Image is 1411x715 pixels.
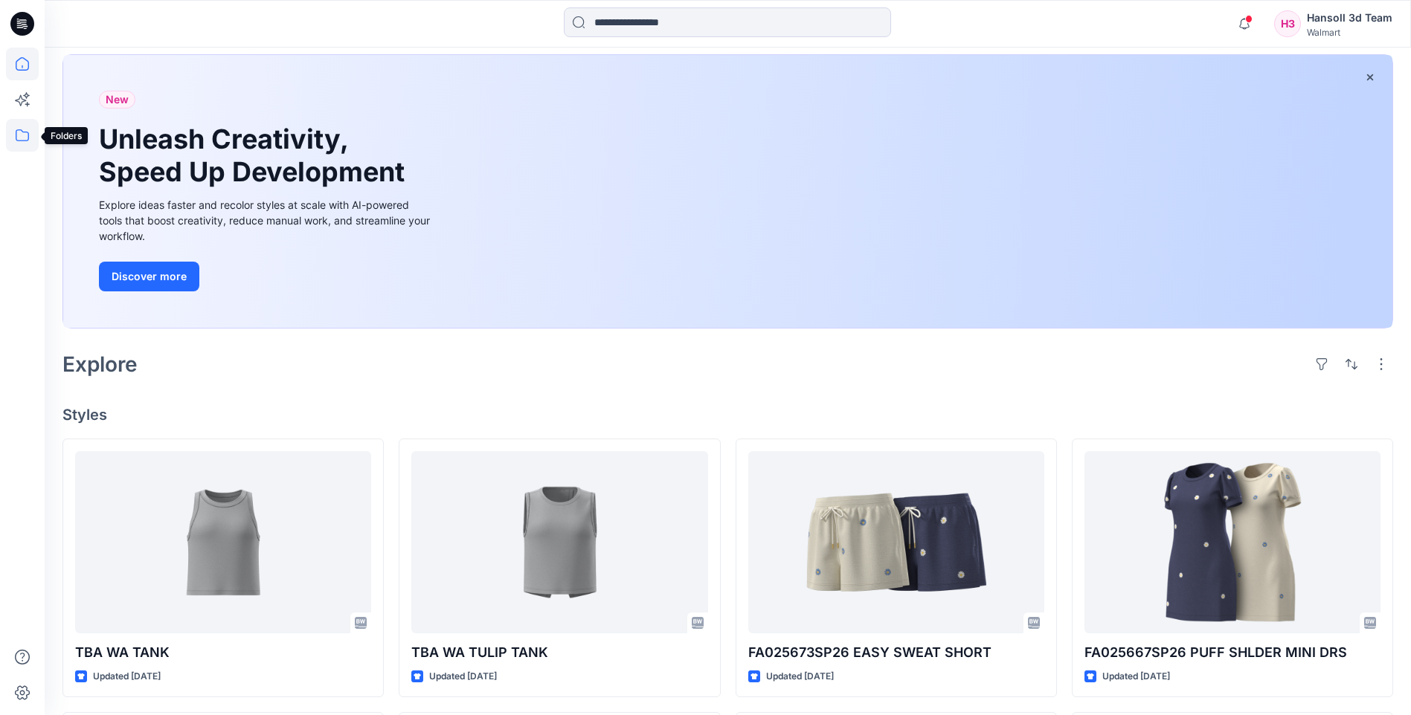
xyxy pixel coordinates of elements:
a: FA025667SP26 PUFF SHLDER MINI DRS [1084,451,1381,633]
p: TBA WA TANK [75,642,371,663]
a: TBA WA TANK [75,451,371,633]
div: Explore ideas faster and recolor styles at scale with AI-powered tools that boost creativity, red... [99,197,434,244]
p: Updated [DATE] [429,669,497,685]
a: Discover more [99,262,434,291]
p: Updated [DATE] [766,669,834,685]
button: Discover more [99,262,199,291]
div: H3 [1274,10,1301,37]
a: FA025673SP26 EASY SWEAT SHORT [748,451,1044,633]
p: FA025673SP26 EASY SWEAT SHORT [748,642,1044,663]
p: FA025667SP26 PUFF SHLDER MINI DRS [1084,642,1381,663]
h1: Unleash Creativity, Speed Up Development [99,123,411,187]
p: TBA WA TULIP TANK [411,642,707,663]
h4: Styles [62,406,1393,424]
p: Updated [DATE] [1102,669,1170,685]
div: Hansoll 3d Team [1307,9,1392,27]
a: TBA WA TULIP TANK [411,451,707,633]
div: Walmart [1307,27,1392,38]
span: New [106,91,129,109]
h2: Explore [62,352,138,376]
p: Updated [DATE] [93,669,161,685]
